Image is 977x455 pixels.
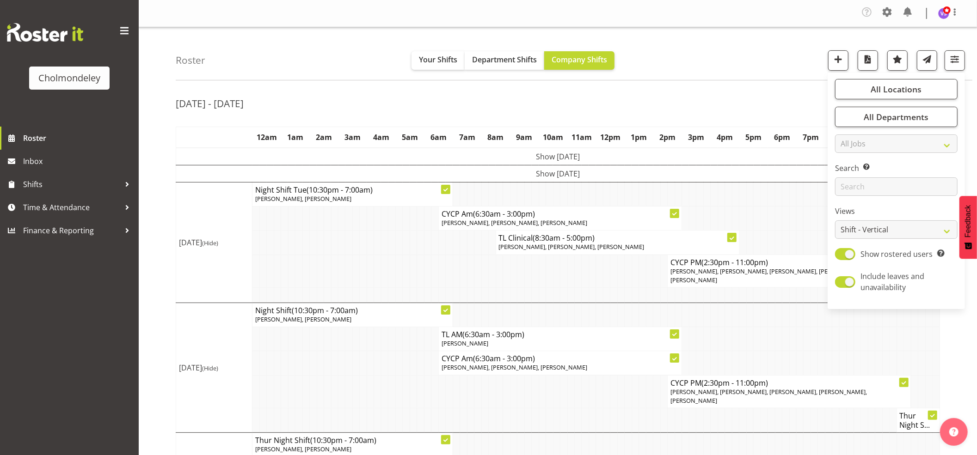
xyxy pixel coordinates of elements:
[176,55,205,66] h4: Roster
[338,127,367,148] th: 3am
[462,329,524,340] span: (6:30am - 3:00pm)
[310,127,338,148] th: 2am
[959,196,977,259] button: Feedback - Show survey
[938,8,949,19] img: victoria-spackman5507.jpg
[670,258,908,267] h4: CYCP PM
[858,50,878,71] button: Download a PDF of the roster according to the set date range.
[499,243,645,251] span: [PERSON_NAME], [PERSON_NAME], [PERSON_NAME]
[711,127,739,148] th: 4pm
[670,378,908,388] h4: CYCP PM
[424,127,453,148] th: 6am
[739,127,768,148] th: 5pm
[682,127,711,148] th: 3pm
[442,209,679,218] h4: CYCP Am
[596,127,625,148] th: 12pm
[499,233,736,243] h4: TL Clinical
[23,131,134,145] span: Roster
[552,55,607,65] span: Company Shifts
[23,200,120,214] span: Time & Attendance
[202,239,218,247] span: (Hide)
[828,50,848,71] button: Add a new shift
[860,271,925,292] span: Include leaves and unavailability
[255,194,351,203] span: [PERSON_NAME], [PERSON_NAME]
[176,97,244,109] h2: [DATE] - [DATE]
[255,185,450,194] h4: Night Shift Tue
[701,257,768,267] span: (2:30pm - 11:00pm)
[252,127,281,148] th: 12am
[255,436,450,445] h4: Thur Night Shift
[395,127,424,148] th: 5am
[38,71,100,85] div: Cholmondeley
[481,127,510,148] th: 8am
[23,154,134,168] span: Inbox
[670,267,867,284] span: [PERSON_NAME], [PERSON_NAME], [PERSON_NAME], [PERSON_NAME], [PERSON_NAME]
[625,127,653,148] th: 1pm
[835,163,958,174] label: Search
[949,427,959,437] img: help-xxl-2.png
[533,233,595,243] span: (8:30am - 5:00pm)
[367,127,395,148] th: 4am
[473,209,535,219] span: (6:30am - 3:00pm)
[797,127,825,148] th: 7pm
[887,50,908,71] button: Highlight an important date within the roster.
[945,50,965,71] button: Filter Shifts
[544,51,614,70] button: Company Shifts
[412,51,465,70] button: Your Shifts
[310,435,376,445] span: (10:30pm - 7:00am)
[419,55,457,65] span: Your Shifts
[900,411,937,430] h4: Thur Night S...
[825,127,854,148] th: 8pm
[510,127,539,148] th: 9am
[835,107,958,127] button: All Departments
[871,84,922,95] span: All Locations
[835,177,958,196] input: Search
[442,339,488,347] span: [PERSON_NAME]
[292,305,358,315] span: (10:30pm - 7:00am)
[567,127,596,148] th: 11am
[653,127,682,148] th: 2pm
[465,51,544,70] button: Department Shifts
[539,127,567,148] th: 10am
[176,303,252,432] td: [DATE]
[964,205,972,237] span: Feedback
[176,148,940,165] td: Show [DATE]
[255,306,450,315] h4: Night Shift
[255,445,351,453] span: [PERSON_NAME], [PERSON_NAME]
[864,111,928,122] span: All Departments
[202,364,218,372] span: (Hide)
[176,165,940,182] td: Show [DATE]
[453,127,481,148] th: 7am
[442,363,587,371] span: [PERSON_NAME], [PERSON_NAME], [PERSON_NAME]
[670,388,867,405] span: [PERSON_NAME], [PERSON_NAME], [PERSON_NAME], [PERSON_NAME], [PERSON_NAME]
[442,330,679,339] h4: TL AM
[281,127,310,148] th: 1am
[472,55,537,65] span: Department Shifts
[835,79,958,99] button: All Locations
[473,353,535,364] span: (6:30am - 3:00pm)
[255,315,351,323] span: [PERSON_NAME], [PERSON_NAME]
[23,177,120,191] span: Shifts
[23,224,120,237] span: Finance & Reporting
[701,378,768,388] span: (2:30pm - 11:00pm)
[860,249,933,259] span: Show rostered users
[442,354,679,363] h4: CYCP Am
[835,206,958,217] label: Views
[7,23,83,42] img: Rosterit website logo
[442,218,587,227] span: [PERSON_NAME], [PERSON_NAME], [PERSON_NAME]
[768,127,797,148] th: 6pm
[176,182,252,303] td: [DATE]
[917,50,937,71] button: Send a list of all shifts for the selected filtered period to all rostered employees.
[307,185,373,195] span: (10:30pm - 7:00am)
